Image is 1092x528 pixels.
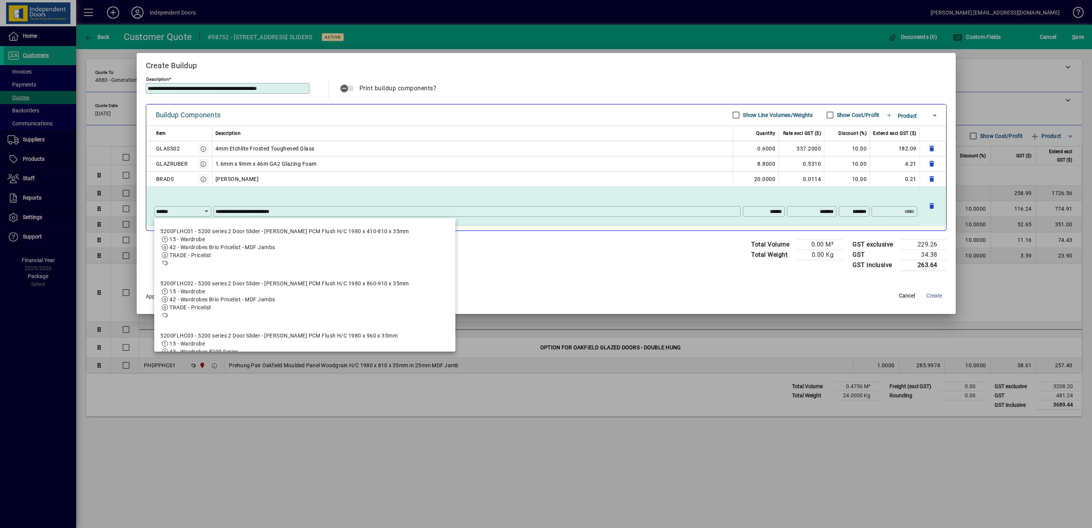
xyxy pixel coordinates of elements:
button: Create [922,289,947,302]
span: Description [216,129,241,138]
td: 20.0000 [733,171,779,187]
span: Apply [146,293,159,299]
td: 229.26 [901,239,947,250]
span: 15 - Wardrobe [169,288,205,294]
div: Buildup Components [156,109,221,121]
h2: Create Buildup [137,53,956,75]
td: 0.21 [870,171,920,187]
label: Show Line Volumes/Weights [741,111,813,119]
td: 10.00 [824,156,870,171]
span: Print buildup components? [359,85,437,92]
td: 10.00 [824,171,870,187]
span: Product [898,113,917,119]
td: 0.00 Kg [797,250,843,260]
span: Discount (%) [838,129,867,138]
div: 0.0114 [782,174,821,184]
div: GLASS02 [156,144,180,153]
span: Extend excl GST ($) [873,129,916,138]
td: 263.64 [901,260,947,270]
td: 4mm Etchlite Frosted Toughened Glass [212,141,733,156]
td: [PERSON_NAME] [212,171,733,187]
td: GST inclusive [849,260,901,270]
span: Create [926,292,942,300]
td: 4.21 [870,156,920,171]
span: Cancel [899,292,915,300]
div: BRADS [156,174,174,184]
td: 0.6000 [733,141,779,156]
button: Cancel [895,289,919,302]
td: 0.00 M³ [797,239,843,250]
span: 42 - Wardrobes Brio Pricelist - MDF Jambs [169,296,275,302]
span: TRADE - Pricelist [169,252,211,258]
mat-option: 5200FLHC01 - 5200 series 2 Door Slider - Hume PCM Flush H/C 1980 x 410-810 x 35mm [154,221,455,274]
span: 15 - Wardrobe [169,341,205,347]
span: Quantity [756,129,775,138]
div: 5200FLHC03 - 5200 series 2 Door Slider - [PERSON_NAME] PCM Flush H/C 1980 x 960 x 35mm [160,332,398,340]
td: 1.6mm x 9mm x 46m GA2 Glazing Foam [212,156,733,171]
mat-option: 5200FLHC02 - 5200 series 2 Door Slider - Hume PCM Flush H/C 1980 x 860-910 x 35mm [154,274,455,326]
mat-label: Description [146,76,169,82]
div: GLAZRUBER [156,159,188,168]
span: Item [156,129,166,138]
div: 0.5310 [782,159,821,168]
span: 43 - Wardrobes 5200 Series [169,349,238,355]
td: Total Weight [747,250,797,260]
div: 337.2000 [782,144,821,153]
label: Show Cost/Profit [835,111,880,119]
span: 42 - Wardrobes Brio Pricelist - MDF Jambs [169,244,275,250]
mat-option: 5200FLHC03 - 5200 series 2 Door Slider - Hume PCM Flush H/C 1980 x 960 x 35mm [154,326,455,370]
div: 5200FLHC02 - 5200 series 2 Door Slider - [PERSON_NAME] PCM Flush H/C 1980 x 860-910 x 35mm [160,280,409,288]
td: GST exclusive [849,239,901,250]
td: Total Volume [747,239,797,250]
td: 34.38 [901,250,947,260]
span: 15 - Wardrobe [169,236,205,242]
span: Rate excl GST ($) [783,129,821,138]
td: 182.09 [870,141,920,156]
td: 10.00 [824,141,870,156]
td: GST [849,250,901,260]
span: TRADE - Pricelist [169,304,211,310]
div: 5200FLHC01 - 5200 series 2 Door Slider - [PERSON_NAME] PCM Flush H/C 1980 x 410-810 x 35mm [160,227,409,235]
td: 8.8000 [733,156,779,171]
